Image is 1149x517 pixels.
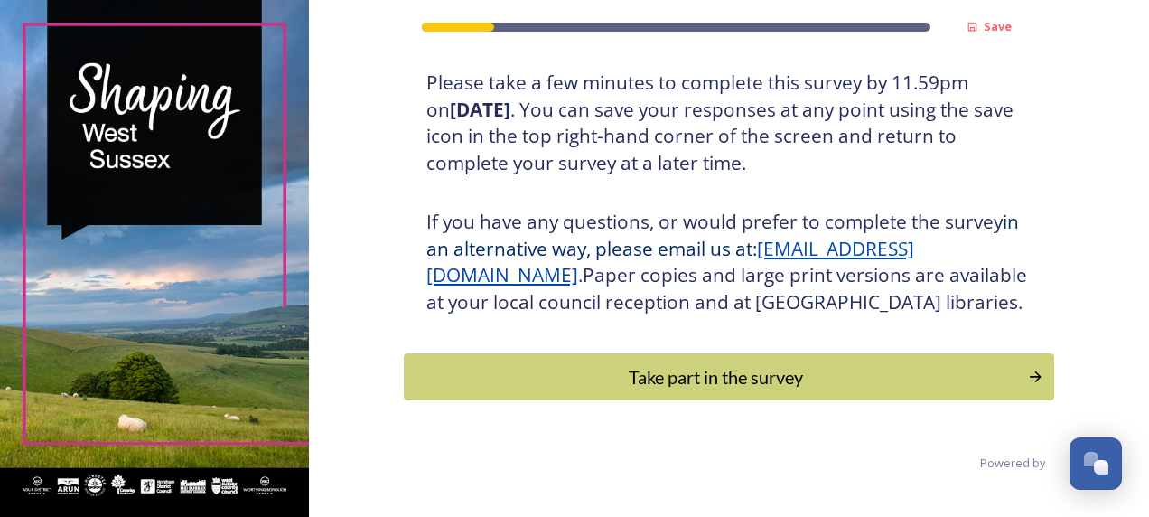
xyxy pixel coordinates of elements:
[426,248,914,300] a: [EMAIL_ADDRESS][DOMAIN_NAME]
[928,475,1054,517] img: SnapSea Logo
[404,365,1054,412] button: Continue
[426,221,1023,273] span: in an alternative way, please email us at:
[426,81,1032,188] h3: Please take a few minutes to complete this survey by 11.59pm on . You can save your responses at ...
[450,108,510,134] strong: [DATE]
[1070,437,1122,490] button: Open Chat
[426,221,1032,327] h3: If you have any questions, or would prefer to complete the survey Paper copies and large print ve...
[980,466,1045,484] span: Powered by
[578,274,583,299] span: .
[414,375,1018,402] div: Take part in the survey
[984,18,1012,34] strong: Save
